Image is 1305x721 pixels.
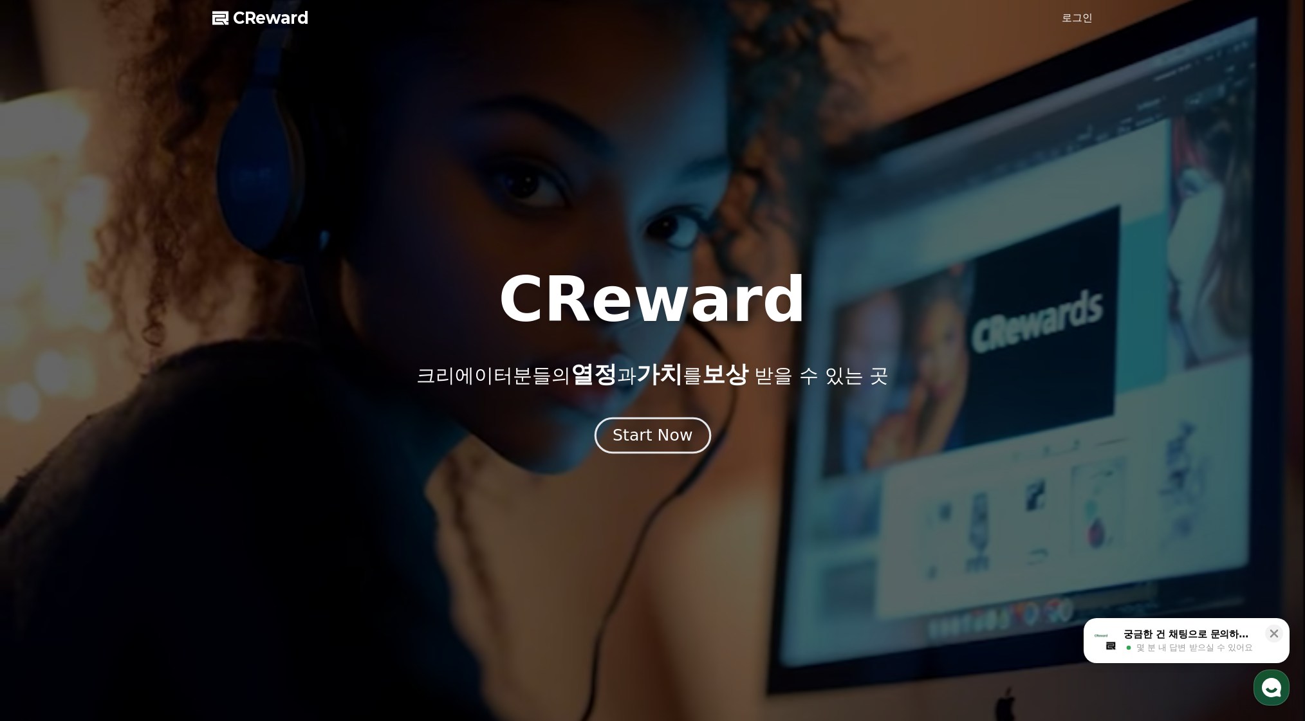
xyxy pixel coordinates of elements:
[233,8,309,28] span: CReward
[636,361,683,387] span: 가치
[571,361,617,387] span: 열정
[166,408,247,440] a: 설정
[118,428,133,438] span: 대화
[597,431,708,443] a: Start Now
[594,417,710,453] button: Start Now
[1062,10,1093,26] a: 로그인
[4,408,85,440] a: 홈
[212,8,309,28] a: CReward
[199,427,214,437] span: 설정
[613,424,692,446] div: Start Now
[498,269,806,331] h1: CReward
[85,408,166,440] a: 대화
[416,361,889,387] p: 크리에이터분들의 과 를 받을 수 있는 곳
[41,427,48,437] span: 홈
[702,361,748,387] span: 보상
